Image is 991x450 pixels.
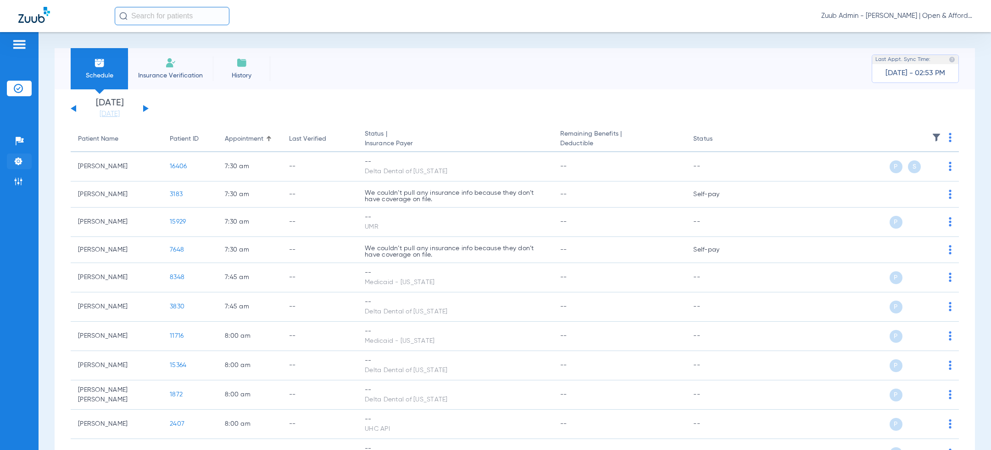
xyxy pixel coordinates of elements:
span: -- [560,333,567,339]
td: [PERSON_NAME] [71,152,162,181]
span: P [890,330,902,343]
td: [PERSON_NAME] [71,410,162,439]
td: -- [282,351,357,380]
span: 1872 [170,391,183,398]
img: Zuub Logo [18,7,50,23]
img: group-dot-blue.svg [949,302,952,311]
span: Last Appt. Sync Time: [875,55,930,64]
span: 7648 [170,247,184,253]
div: Delta Dental of [US_STATE] [365,366,546,375]
td: -- [282,410,357,439]
span: Schedule [78,71,121,80]
p: We couldn’t pull any insurance info because they don’t have coverage on file. [365,245,546,258]
div: Patient ID [170,134,199,144]
div: UMR [365,222,546,232]
img: group-dot-blue.svg [949,190,952,199]
td: -- [282,292,357,322]
td: -- [686,263,748,292]
p: We couldn’t pull any insurance info because they don’t have coverage on file. [365,190,546,203]
span: S [908,160,921,173]
td: 7:45 AM [217,292,282,322]
span: P [890,359,902,372]
div: Appointment [225,134,263,144]
span: Zuub Admin - [PERSON_NAME] | Open & Affordable Dental & Braces DSO [821,11,973,21]
td: Self-pay [686,181,748,208]
th: Remaining Benefits | [553,126,686,152]
td: [PERSON_NAME] [71,351,162,380]
div: Patient Name [78,134,155,144]
td: -- [282,322,357,351]
td: [PERSON_NAME] [71,181,162,208]
span: P [890,271,902,284]
span: Insurance Payer [365,139,546,148]
img: group-dot-blue.svg [949,361,952,370]
span: -- [560,219,567,225]
td: [PERSON_NAME] [71,322,162,351]
td: -- [686,208,748,237]
span: 3183 [170,191,183,198]
td: -- [686,292,748,322]
td: [PERSON_NAME] [PERSON_NAME] [71,380,162,410]
span: -- [560,247,567,253]
span: P [890,301,902,313]
td: [PERSON_NAME] [71,292,162,322]
td: 7:30 AM [217,152,282,181]
img: group-dot-blue.svg [949,390,952,399]
span: -- [560,391,567,398]
td: Self-pay [686,237,748,263]
span: [DATE] - 02:53 PM [885,69,945,78]
input: Search for patients [115,7,229,25]
span: P [890,160,902,173]
img: group-dot-blue.svg [949,162,952,171]
span: 16406 [170,163,187,170]
div: -- [365,268,546,278]
span: 8348 [170,274,184,280]
span: P [890,389,902,401]
img: last sync help info [949,56,955,63]
div: Patient ID [170,134,210,144]
img: group-dot-blue.svg [949,331,952,340]
span: -- [560,421,567,427]
td: 7:30 AM [217,181,282,208]
td: -- [282,208,357,237]
span: Insurance Verification [135,71,206,80]
img: group-dot-blue.svg [949,245,952,254]
td: 7:30 AM [217,208,282,237]
td: -- [686,410,748,439]
span: 3830 [170,303,184,310]
img: group-dot-blue.svg [949,419,952,428]
div: Delta Dental of [US_STATE] [365,307,546,317]
div: -- [365,297,546,307]
div: -- [365,415,546,424]
td: 8:00 AM [217,322,282,351]
div: Medicaid - [US_STATE] [365,278,546,287]
span: -- [560,303,567,310]
img: group-dot-blue.svg [949,273,952,282]
span: P [890,418,902,431]
div: -- [365,157,546,167]
td: [PERSON_NAME] [71,237,162,263]
div: -- [365,213,546,222]
td: 7:45 AM [217,263,282,292]
div: Delta Dental of [US_STATE] [365,395,546,405]
img: Manual Insurance Verification [165,57,176,68]
span: History [220,71,263,80]
div: Last Verified [289,134,326,144]
th: Status [686,126,748,152]
td: -- [282,181,357,208]
span: 11716 [170,333,184,339]
th: Status | [357,126,553,152]
td: -- [282,380,357,410]
div: -- [365,385,546,395]
td: -- [686,380,748,410]
td: -- [686,152,748,181]
span: -- [560,362,567,368]
img: group-dot-blue.svg [949,133,952,142]
div: Delta Dental of [US_STATE] [365,167,546,176]
div: -- [365,356,546,366]
td: -- [282,237,357,263]
span: -- [560,191,567,198]
img: hamburger-icon [12,39,27,50]
span: 15364 [170,362,186,368]
div: Medicaid - [US_STATE] [365,336,546,346]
